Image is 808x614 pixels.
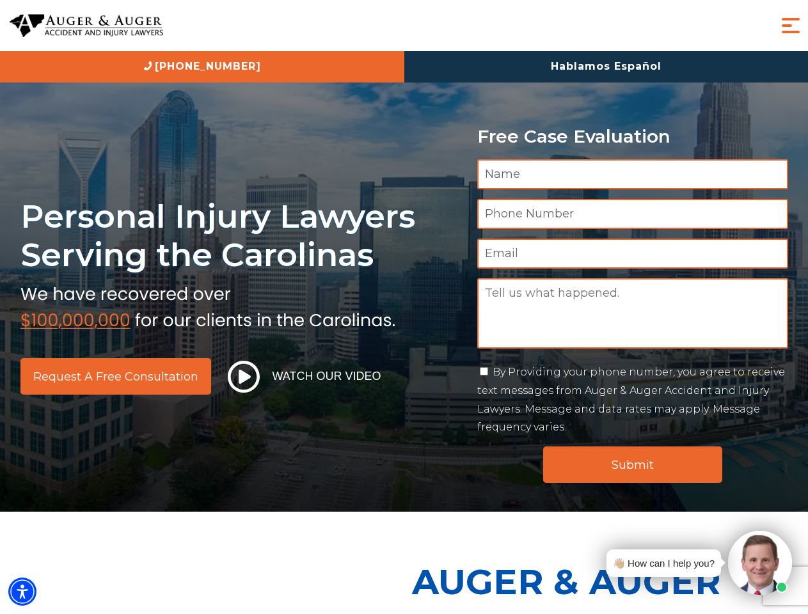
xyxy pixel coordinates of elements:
[20,358,211,395] a: Request a Free Consultation
[477,239,788,269] input: Email
[20,281,395,329] img: sub text
[10,14,163,38] img: Auger & Auger Accident and Injury Lawyers Logo
[224,360,385,393] button: Watch Our Video
[477,199,788,229] input: Phone Number
[477,366,785,433] label: By Providing your phone number, you agree to receive text messages from Auger & Auger Accident an...
[613,555,715,572] div: 👋🏼 How can I help you?
[728,531,792,595] img: Intaker widget Avatar
[477,159,788,189] input: Name
[33,371,198,382] span: Request a Free Consultation
[477,127,788,146] p: Free Case Evaluation
[20,197,462,274] h1: Personal Injury Lawyers Serving the Carolinas
[8,578,36,606] div: Accessibility Menu
[412,550,801,613] p: Auger & Auger
[778,13,804,38] button: Menu
[543,446,722,483] input: Submit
